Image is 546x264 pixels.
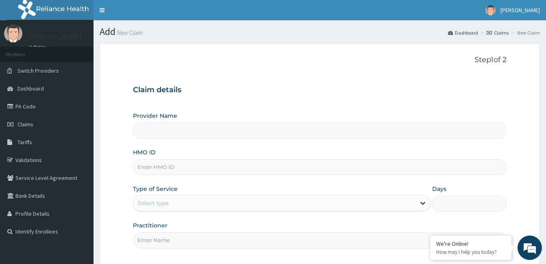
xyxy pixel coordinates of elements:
label: Type of Service [133,185,178,193]
label: Days [432,185,446,193]
h3: Claim details [133,86,507,95]
p: Step 1 of 2 [133,56,507,65]
a: Dashboard [448,29,478,36]
a: Claims [487,29,509,36]
div: We're Online! [436,240,505,247]
span: [PERSON_NAME] [500,6,540,14]
img: User Image [4,24,22,43]
p: [PERSON_NAME] [28,33,82,40]
img: User Image [485,5,496,15]
label: Provider Name [133,112,177,120]
label: HMO ID [133,148,156,156]
h1: Add [100,26,540,37]
p: How may I help you today? [436,249,505,255]
span: Tariffs [17,138,32,146]
a: Online [28,44,48,50]
li: New Claim [509,29,540,36]
label: Practitioner [133,221,167,229]
span: Claims [17,121,33,128]
small: New Claim [115,30,143,36]
input: Enter HMO ID [133,159,507,175]
div: Select type [137,199,169,207]
span: Switch Providers [17,67,59,74]
input: Enter Name [133,232,507,248]
span: Dashboard [17,85,44,92]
